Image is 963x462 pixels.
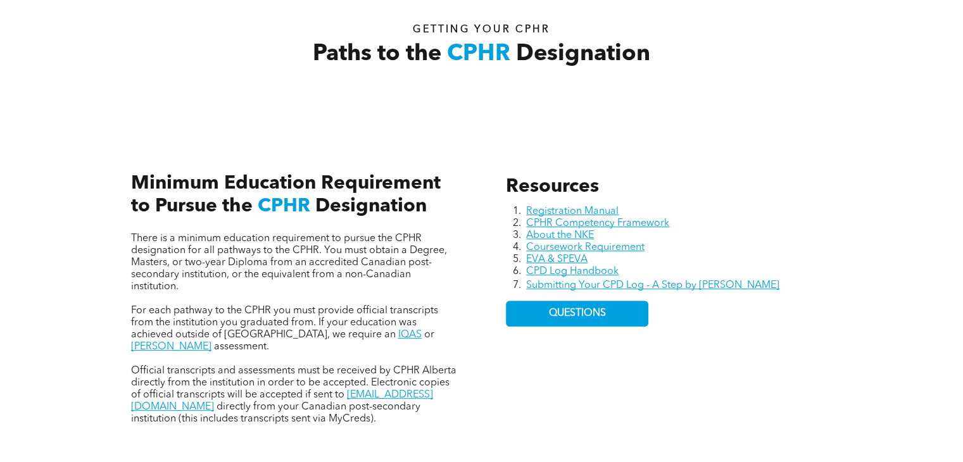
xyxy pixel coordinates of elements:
span: assessment. [214,342,269,352]
a: About the NKE [526,230,594,240]
span: directly from your Canadian post-secondary institution (this includes transcripts sent via MyCreds). [131,402,420,424]
span: CPHR [258,197,310,216]
a: EVA & SPEVA [526,254,588,265]
span: QUESTIONS [549,308,606,320]
span: Designation [516,43,650,66]
a: CPHR Competency Framework [526,218,669,228]
span: Resources [506,177,599,196]
span: Getting your Cphr [413,25,550,35]
a: Registration Manual [526,206,619,216]
a: Coursework Requirement [526,242,645,253]
span: Minimum Education Requirement to Pursue the [131,174,441,216]
a: IQAS [398,330,422,340]
a: [PERSON_NAME] [131,342,211,352]
span: CPHR [447,43,510,66]
a: QUESTIONS [506,301,648,327]
span: Paths to the [313,43,441,66]
span: Designation [315,197,427,216]
span: There is a minimum education requirement to pursue the CPHR designation for all pathways to the C... [131,234,447,292]
span: For each pathway to the CPHR you must provide official transcripts from the institution you gradu... [131,306,438,340]
a: Submitting Your CPD Log - A Step by [PERSON_NAME] [526,280,779,290]
span: Official transcripts and assessments must be received by CPHR Alberta directly from the instituti... [131,366,456,400]
span: or [424,330,434,340]
a: CPD Log Handbook [526,266,619,277]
